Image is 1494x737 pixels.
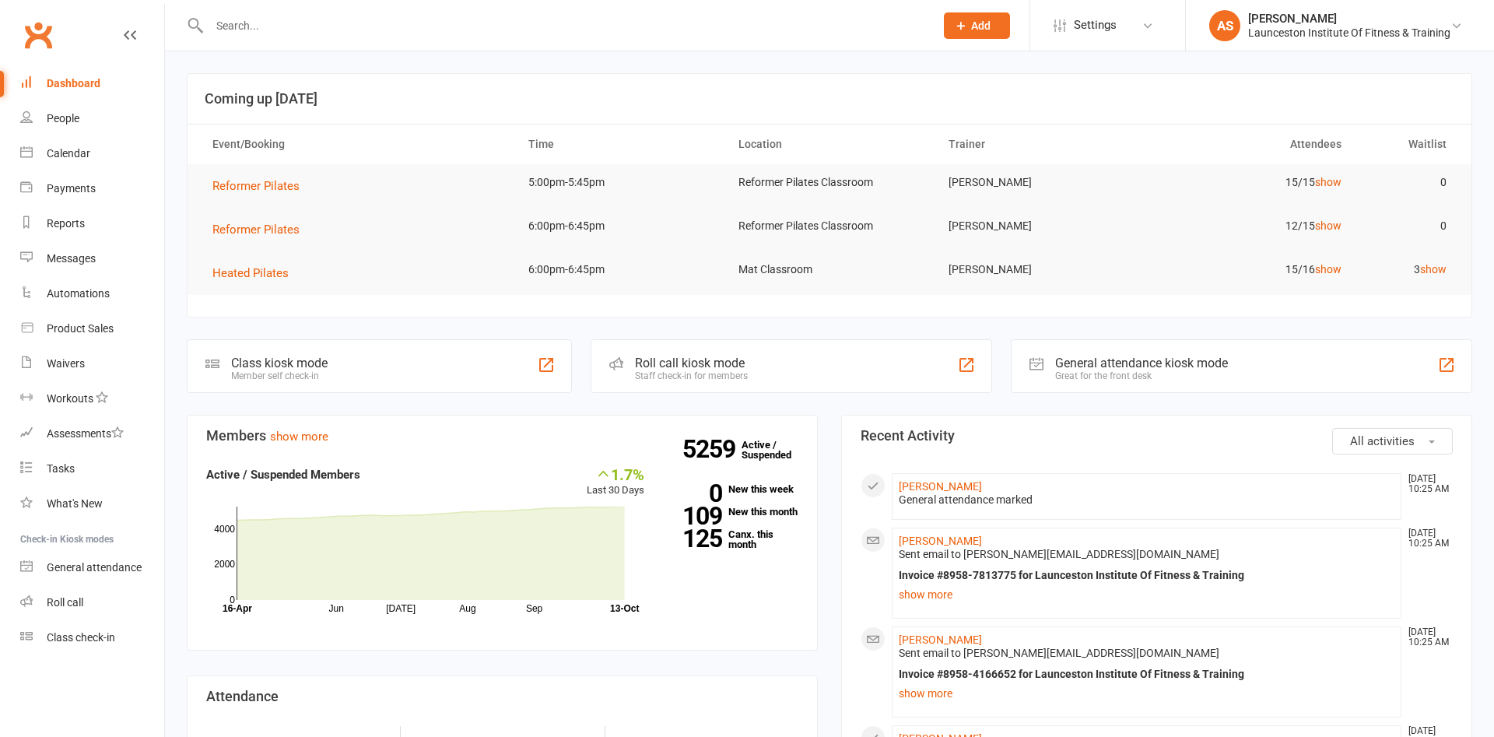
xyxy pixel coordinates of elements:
[935,125,1145,164] th: Trainer
[20,620,164,655] a: Class kiosk mode
[212,179,300,193] span: Reformer Pilates
[205,91,1454,107] h3: Coming up [DATE]
[668,482,722,505] strong: 0
[20,346,164,381] a: Waivers
[1355,208,1461,244] td: 0
[682,437,742,461] strong: 5259
[944,12,1010,39] button: Add
[47,322,114,335] div: Product Sales
[47,252,96,265] div: Messages
[231,370,328,381] div: Member self check-in
[47,631,115,644] div: Class check-in
[899,683,1394,704] a: show more
[20,66,164,101] a: Dashboard
[514,164,724,201] td: 5:00pm-5:45pm
[20,241,164,276] a: Messages
[587,465,644,483] div: 1.7%
[20,381,164,416] a: Workouts
[724,164,935,201] td: Reformer Pilates Classroom
[205,15,924,37] input: Search...
[1355,125,1461,164] th: Waitlist
[198,125,514,164] th: Event/Booking
[47,561,142,574] div: General attendance
[270,430,328,444] a: show more
[212,223,300,237] span: Reformer Pilates
[206,689,798,704] h3: Attendance
[20,486,164,521] a: What's New
[861,428,1453,444] h3: Recent Activity
[1401,528,1452,549] time: [DATE] 10:25 AM
[1315,176,1341,188] a: show
[1145,164,1355,201] td: 15/15
[724,125,935,164] th: Location
[20,206,164,241] a: Reports
[587,465,644,499] div: Last 30 Days
[1248,26,1450,40] div: Launceston Institute Of Fitness & Training
[899,668,1394,681] div: Invoice #8958-4166652 for Launceston Institute Of Fitness & Training
[899,584,1394,605] a: show more
[971,19,991,32] span: Add
[1315,263,1341,275] a: show
[514,251,724,288] td: 6:00pm-6:45pm
[668,504,722,528] strong: 109
[935,208,1145,244] td: [PERSON_NAME]
[742,428,810,472] a: 5259Active / Suspended
[20,136,164,171] a: Calendar
[635,356,748,370] div: Roll call kiosk mode
[724,251,935,288] td: Mat Classroom
[47,497,103,510] div: What's New
[47,77,100,89] div: Dashboard
[514,208,724,244] td: 6:00pm-6:45pm
[1401,627,1452,648] time: [DATE] 10:25 AM
[47,147,90,160] div: Calendar
[206,428,798,444] h3: Members
[1145,125,1355,164] th: Attendees
[47,287,110,300] div: Automations
[20,585,164,620] a: Roll call
[212,266,289,280] span: Heated Pilates
[20,171,164,206] a: Payments
[1355,251,1461,288] td: 3
[935,251,1145,288] td: [PERSON_NAME]
[1055,370,1228,381] div: Great for the front desk
[1350,434,1415,448] span: All activities
[20,276,164,311] a: Automations
[1145,251,1355,288] td: 15/16
[47,596,83,609] div: Roll call
[899,569,1394,582] div: Invoice #8958-7813775 for Launceston Institute Of Fitness & Training
[47,182,96,195] div: Payments
[1209,10,1240,41] div: AS
[1055,356,1228,370] div: General attendance kiosk mode
[668,529,798,549] a: 125Canx. this month
[212,264,300,283] button: Heated Pilates
[47,357,85,370] div: Waivers
[1420,263,1447,275] a: show
[668,484,798,494] a: 0New this week
[1315,219,1341,232] a: show
[206,468,360,482] strong: Active / Suspended Members
[899,535,982,547] a: [PERSON_NAME]
[899,548,1219,560] span: Sent email to [PERSON_NAME][EMAIL_ADDRESS][DOMAIN_NAME]
[47,392,93,405] div: Workouts
[899,493,1394,507] div: General attendance marked
[514,125,724,164] th: Time
[1401,474,1452,494] time: [DATE] 10:25 AM
[635,370,748,381] div: Staff check-in for members
[1074,8,1117,43] span: Settings
[1248,12,1450,26] div: [PERSON_NAME]
[47,112,79,125] div: People
[20,451,164,486] a: Tasks
[19,16,58,54] a: Clubworx
[212,220,310,239] button: Reformer Pilates
[47,427,124,440] div: Assessments
[935,164,1145,201] td: [PERSON_NAME]
[668,527,722,550] strong: 125
[724,208,935,244] td: Reformer Pilates Classroom
[1332,428,1453,454] button: All activities
[20,101,164,136] a: People
[899,480,982,493] a: [PERSON_NAME]
[899,647,1219,659] span: Sent email to [PERSON_NAME][EMAIL_ADDRESS][DOMAIN_NAME]
[212,177,310,195] button: Reformer Pilates
[1145,208,1355,244] td: 12/15
[1355,164,1461,201] td: 0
